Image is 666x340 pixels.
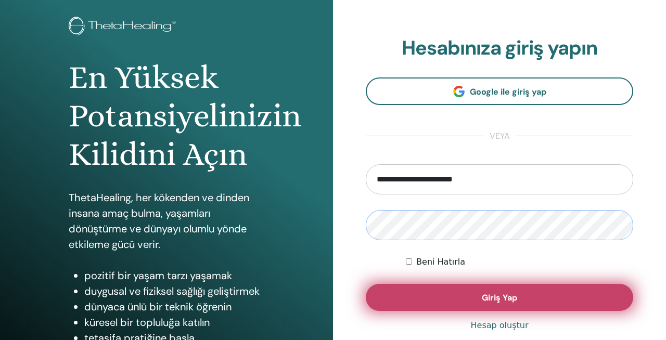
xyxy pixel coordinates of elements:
[482,292,517,303] span: Giriş Yap
[84,283,265,299] li: duygusal ve fiziksel sağlığı geliştirmek
[471,319,529,332] a: Hesap oluştur
[84,299,265,315] li: dünyaca ünlü bir teknik öğrenin
[366,77,633,105] a: Google ile giriş yap
[84,315,265,330] li: küresel bir topluluğa katılın
[69,190,265,252] p: ThetaHealing, her kökenden ve dinden insana amaç bulma, yaşamları dönüştürme ve dünyayı olumlu yö...
[416,256,465,268] label: Beni Hatırla
[69,58,265,174] h1: En Yüksek Potansiyelinizin Kilidini Açın
[470,86,546,97] span: Google ile giriş yap
[406,256,633,268] div: Keep me authenticated indefinitely or until I manually logout
[484,130,515,142] span: veya
[366,36,633,60] h2: Hesabınıza giriş yapın
[366,284,633,311] button: Giriş Yap
[84,268,265,283] li: pozitif bir yaşam tarzı yaşamak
